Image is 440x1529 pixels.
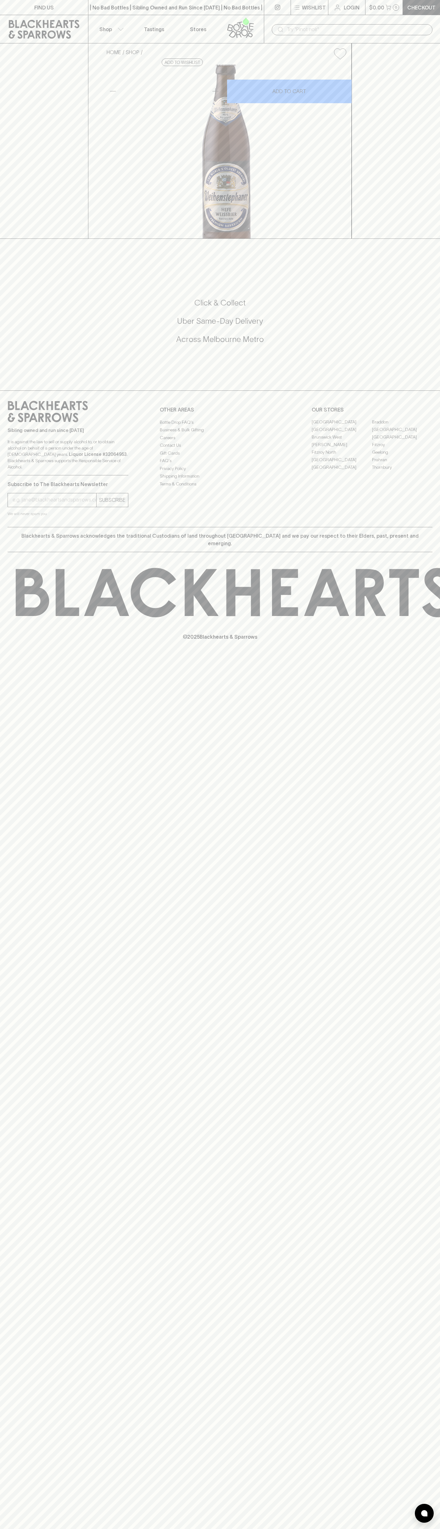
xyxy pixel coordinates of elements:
[312,406,432,413] p: OUR STORES
[160,406,281,413] p: OTHER AREAS
[160,465,281,472] a: Privacy Policy
[160,480,281,488] a: Terms & Conditions
[190,25,206,33] p: Stores
[372,418,432,426] a: Braddon
[312,464,372,471] a: [GEOGRAPHIC_DATA]
[126,49,139,55] a: SHOP
[88,15,132,43] button: Shop
[272,87,306,95] p: ADD TO CART
[372,464,432,471] a: Thornbury
[421,1510,427,1516] img: bubble-icon
[107,49,121,55] a: HOME
[69,452,127,457] strong: Liquor License #32064953
[372,449,432,456] a: Geelong
[312,441,372,449] a: [PERSON_NAME]
[407,4,436,11] p: Checkout
[8,334,432,344] h5: Across Melbourne Metro
[160,418,281,426] a: Bottle Drop FAQ's
[8,272,432,378] div: Call to action block
[372,426,432,434] a: [GEOGRAPHIC_DATA]
[312,456,372,464] a: [GEOGRAPHIC_DATA]
[312,418,372,426] a: [GEOGRAPHIC_DATA]
[99,25,112,33] p: Shop
[8,439,128,470] p: It is against the law to sell or supply alcohol to, or to obtain alcohol on behalf of a person un...
[102,64,351,238] img: 2863.png
[162,59,203,66] button: Add to wishlist
[8,316,432,326] h5: Uber Same-Day Delivery
[99,496,125,504] p: SUBSCRIBE
[372,434,432,441] a: [GEOGRAPHIC_DATA]
[160,426,281,434] a: Business & Bulk Gifting
[372,441,432,449] a: Fitzroy
[8,480,128,488] p: Subscribe to The Blackhearts Newsletter
[160,449,281,457] a: Gift Cards
[302,4,326,11] p: Wishlist
[13,495,96,505] input: e.g. jane@blackheartsandsparrows.com.au
[144,25,164,33] p: Tastings
[132,15,176,43] a: Tastings
[176,15,220,43] a: Stores
[227,80,352,103] button: ADD TO CART
[97,493,128,507] button: SUBSCRIBE
[312,449,372,456] a: Fitzroy North
[8,427,128,434] p: Sibling owned and run since [DATE]
[369,4,384,11] p: $0.00
[8,511,128,517] p: We will never spam you
[372,456,432,464] a: Prahran
[344,4,359,11] p: Login
[160,473,281,480] a: Shipping Information
[331,46,349,62] button: Add to wishlist
[287,25,427,35] input: Try "Pinot noir"
[34,4,54,11] p: FIND US
[160,457,281,465] a: FAQ's
[160,442,281,449] a: Contact Us
[160,434,281,441] a: Careers
[8,298,432,308] h5: Click & Collect
[395,6,397,9] p: 0
[312,434,372,441] a: Brunswick West
[12,532,428,547] p: Blackhearts & Sparrows acknowledges the traditional Custodians of land throughout [GEOGRAPHIC_DAT...
[312,426,372,434] a: [GEOGRAPHIC_DATA]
